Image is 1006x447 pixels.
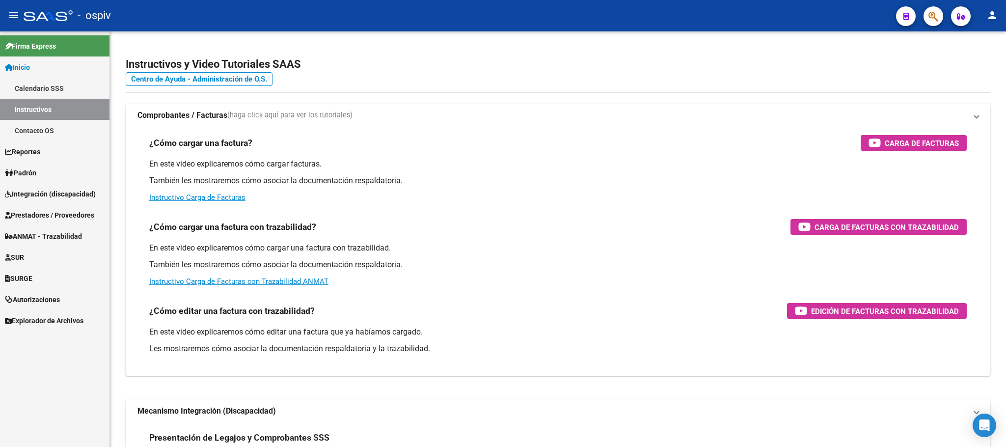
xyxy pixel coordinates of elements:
[137,110,227,121] strong: Comprobantes / Facturas
[861,135,967,151] button: Carga de Facturas
[149,327,967,337] p: En este video explicaremos cómo editar una factura que ya habíamos cargado.
[149,304,315,318] h3: ¿Cómo editar una factura con trazabilidad?
[5,146,40,157] span: Reportes
[126,72,272,86] a: Centro de Ayuda - Administración de O.S.
[149,159,967,169] p: En este video explicaremos cómo cargar facturas.
[885,137,959,149] span: Carga de Facturas
[126,104,990,127] mat-expansion-panel-header: Comprobantes / Facturas(haga click aquí para ver los tutoriales)
[149,193,245,202] a: Instructivo Carga de Facturas
[8,9,20,21] mat-icon: menu
[149,343,967,354] p: Les mostraremos cómo asociar la documentación respaldatoria y la trazabilidad.
[815,221,959,233] span: Carga de Facturas con Trazabilidad
[5,315,83,326] span: Explorador de Archivos
[137,406,276,417] strong: Mecanismo Integración (Discapacidad)
[5,41,56,52] span: Firma Express
[149,220,316,234] h3: ¿Cómo cargar una factura con trazabilidad?
[149,259,967,270] p: También les mostraremos cómo asociar la documentación respaldatoria.
[790,219,967,235] button: Carga de Facturas con Trazabilidad
[149,277,328,286] a: Instructivo Carga de Facturas con Trazabilidad ANMAT
[787,303,967,319] button: Edición de Facturas con Trazabilidad
[5,231,82,242] span: ANMAT - Trazabilidad
[811,305,959,317] span: Edición de Facturas con Trazabilidad
[149,136,252,150] h3: ¿Cómo cargar una factura?
[5,294,60,305] span: Autorizaciones
[149,431,329,445] h3: Presentación de Legajos y Comprobantes SSS
[5,252,24,263] span: SUR
[973,414,996,437] div: Open Intercom Messenger
[5,273,32,284] span: SURGE
[149,175,967,186] p: También les mostraremos cómo asociar la documentación respaldatoria.
[5,62,30,73] span: Inicio
[126,127,990,376] div: Comprobantes / Facturas(haga click aquí para ver los tutoriales)
[986,9,998,21] mat-icon: person
[5,189,96,199] span: Integración (discapacidad)
[126,399,990,423] mat-expansion-panel-header: Mecanismo Integración (Discapacidad)
[5,168,36,178] span: Padrón
[227,110,353,121] span: (haga click aquí para ver los tutoriales)
[149,243,967,253] p: En este video explicaremos cómo cargar una factura con trazabilidad.
[126,55,990,74] h2: Instructivos y Video Tutoriales SAAS
[78,5,111,27] span: - ospiv
[5,210,94,221] span: Prestadores / Proveedores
